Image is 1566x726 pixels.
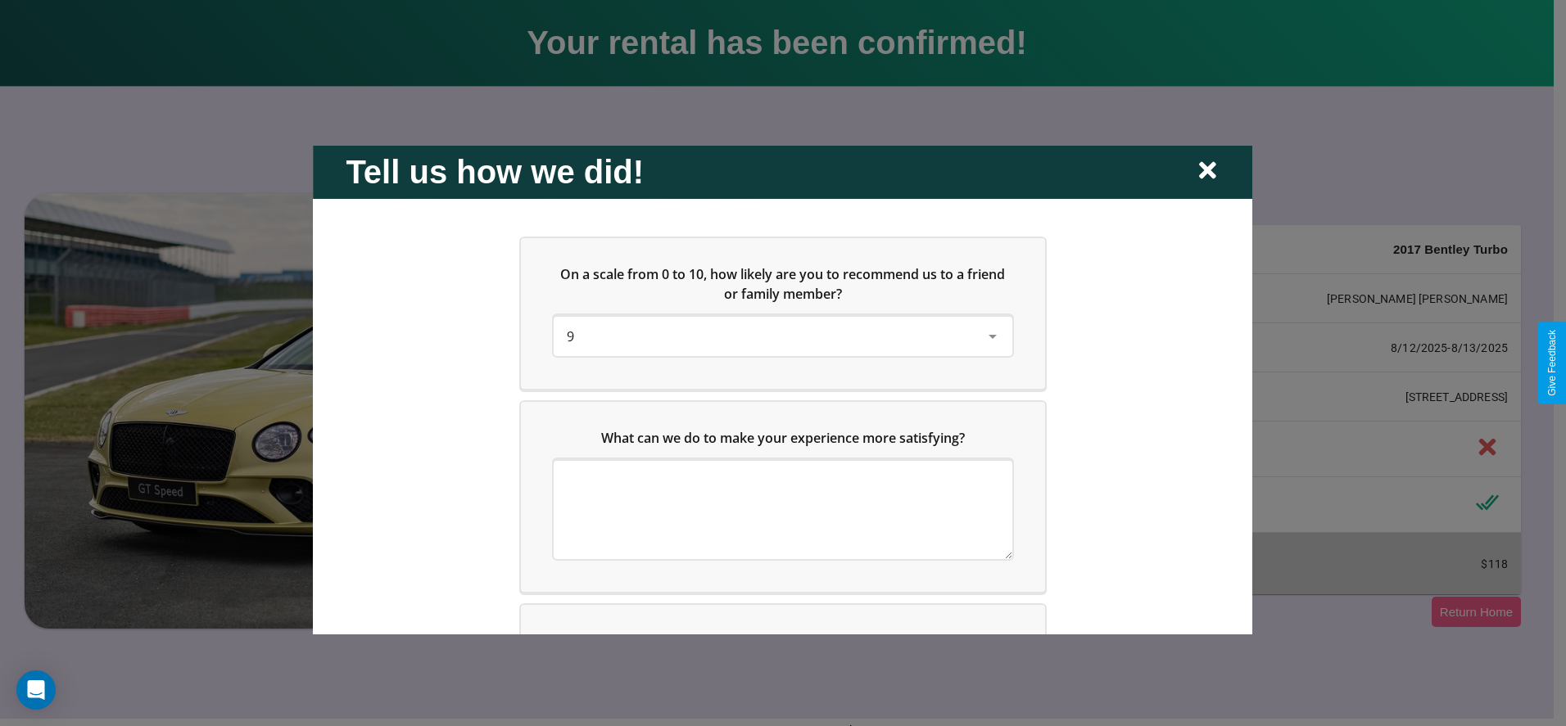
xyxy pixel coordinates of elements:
h2: Tell us how we did! [346,153,644,190]
div: Open Intercom Messenger [16,670,56,710]
h5: On a scale from 0 to 10, how likely are you to recommend us to a friend or family member? [554,264,1012,303]
span: On a scale from 0 to 10, how likely are you to recommend us to a friend or family member? [561,264,1009,302]
span: Which of the following features do you value the most in a vehicle? [570,631,985,649]
span: What can we do to make your experience more satisfying? [601,428,965,446]
div: On a scale from 0 to 10, how likely are you to recommend us to a friend or family member? [521,237,1045,388]
div: On a scale from 0 to 10, how likely are you to recommend us to a friend or family member? [554,316,1012,355]
span: 9 [567,327,574,345]
div: Give Feedback [1546,330,1558,396]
